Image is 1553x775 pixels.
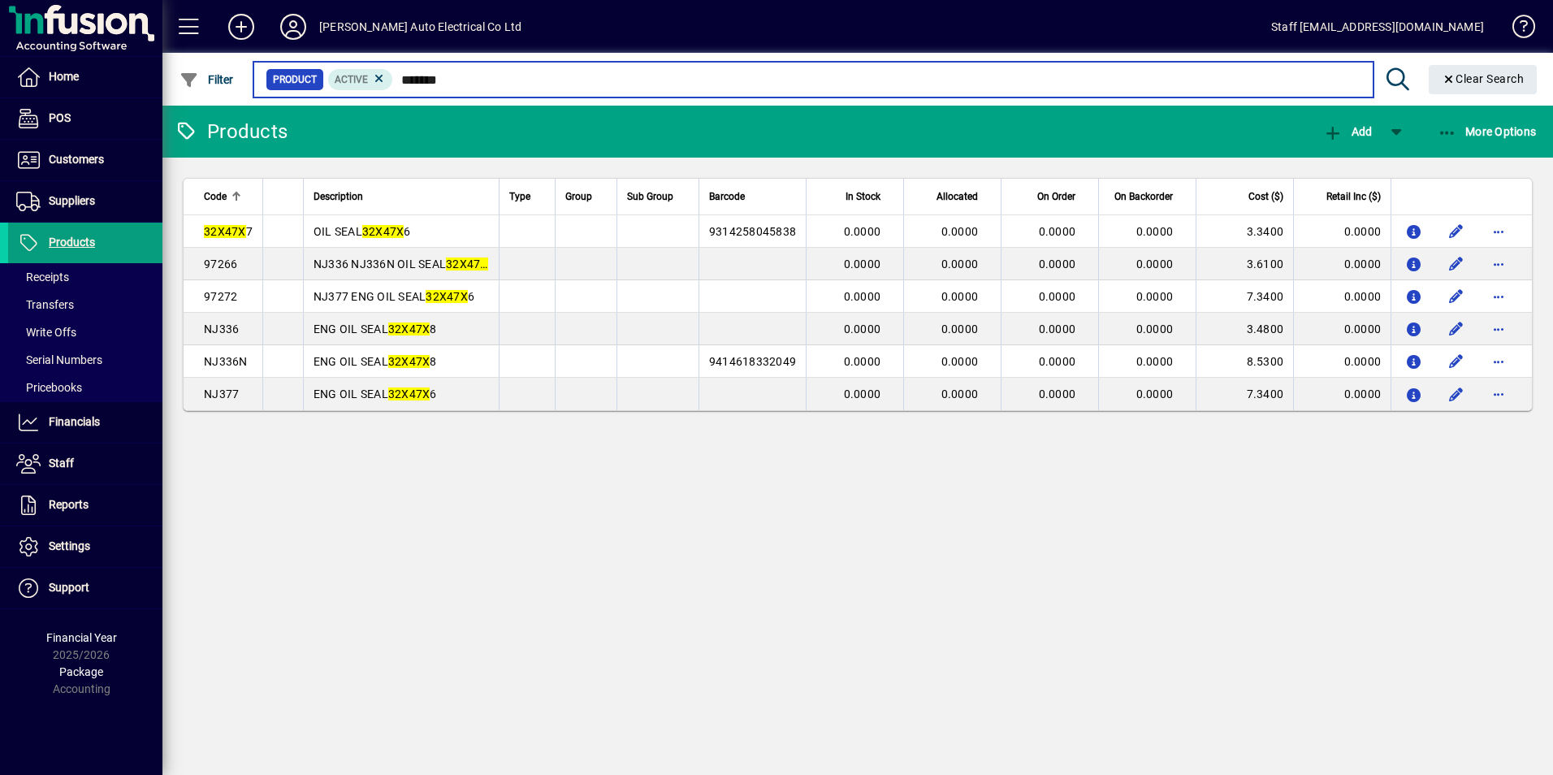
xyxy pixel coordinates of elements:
[204,355,248,368] span: NJ336N
[1037,188,1075,206] span: On Order
[1136,387,1174,400] span: 0.0000
[8,140,162,180] a: Customers
[709,225,796,238] span: 9314258045838
[335,74,368,85] span: Active
[565,188,592,206] span: Group
[8,57,162,97] a: Home
[388,387,430,400] em: 32X47X
[16,271,69,284] span: Receipts
[204,387,239,400] span: NJ377
[941,290,979,303] span: 0.0000
[1443,284,1469,310] button: Edit
[1486,219,1512,245] button: More options
[937,188,978,206] span: Allocated
[1039,225,1076,238] span: 0.0000
[1271,14,1484,40] div: Staff [EMAIL_ADDRESS][DOMAIN_NAME]
[1434,117,1541,146] button: More Options
[314,290,474,303] span: NJ377 ENG OIL SEAL 6
[709,355,796,368] span: 9414618332049
[175,65,238,94] button: Filter
[844,290,881,303] span: 0.0000
[1293,215,1391,248] td: 0.0000
[49,236,95,249] span: Products
[1443,381,1469,407] button: Edit
[509,188,545,206] div: Type
[8,374,162,401] a: Pricebooks
[1039,355,1076,368] span: 0.0000
[1293,280,1391,313] td: 0.0000
[49,415,100,428] span: Financials
[1443,251,1469,277] button: Edit
[846,188,880,206] span: In Stock
[314,225,411,238] span: OIL SEAL 6
[1486,284,1512,310] button: More options
[8,526,162,567] a: Settings
[8,402,162,443] a: Financials
[1486,251,1512,277] button: More options
[627,188,688,206] div: Sub Group
[328,69,393,90] mat-chip: Activation Status: Active
[49,153,104,166] span: Customers
[49,498,89,511] span: Reports
[16,381,82,394] span: Pricebooks
[267,12,319,41] button: Profile
[8,291,162,318] a: Transfers
[319,14,521,40] div: [PERSON_NAME] Auto Electrical Co Ltd
[1196,215,1293,248] td: 3.3400
[49,194,95,207] span: Suppliers
[204,258,237,271] span: 97266
[844,355,881,368] span: 0.0000
[1196,313,1293,345] td: 3.4800
[204,188,253,206] div: Code
[204,225,253,238] span: 7
[8,181,162,222] a: Suppliers
[8,318,162,346] a: Write Offs
[1500,3,1533,56] a: Knowledge Base
[1486,381,1512,407] button: More options
[709,188,796,206] div: Barcode
[204,290,237,303] span: 97272
[175,119,288,145] div: Products
[215,12,267,41] button: Add
[1326,188,1381,206] span: Retail Inc ($)
[941,355,979,368] span: 0.0000
[941,323,979,336] span: 0.0000
[1136,258,1174,271] span: 0.0000
[1293,378,1391,410] td: 0.0000
[388,355,430,368] em: 32X47X
[1438,125,1537,138] span: More Options
[1109,188,1187,206] div: On Backorder
[314,258,495,271] span: NJ336 NJ336N OIL SEAL 8
[1293,313,1391,345] td: 0.0000
[844,225,881,238] span: 0.0000
[1039,323,1076,336] span: 0.0000
[565,188,607,206] div: Group
[844,323,881,336] span: 0.0000
[16,298,74,311] span: Transfers
[180,73,234,86] span: Filter
[204,225,246,238] em: 32X47X
[844,387,881,400] span: 0.0000
[1323,125,1372,138] span: Add
[914,188,993,206] div: Allocated
[844,258,881,271] span: 0.0000
[314,355,437,368] span: ENG OIL SEAL 8
[1039,258,1076,271] span: 0.0000
[314,188,489,206] div: Description
[8,568,162,608] a: Support
[1039,387,1076,400] span: 0.0000
[1196,248,1293,280] td: 3.6100
[509,188,530,206] span: Type
[46,631,117,644] span: Financial Year
[1196,378,1293,410] td: 7.3400
[49,111,71,124] span: POS
[1248,188,1283,206] span: Cost ($)
[709,188,745,206] span: Barcode
[314,323,437,336] span: ENG OIL SEAL 8
[1136,355,1174,368] span: 0.0000
[1196,280,1293,313] td: 7.3400
[49,457,74,470] span: Staff
[204,188,227,206] span: Code
[1442,72,1525,85] span: Clear Search
[59,665,103,678] span: Package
